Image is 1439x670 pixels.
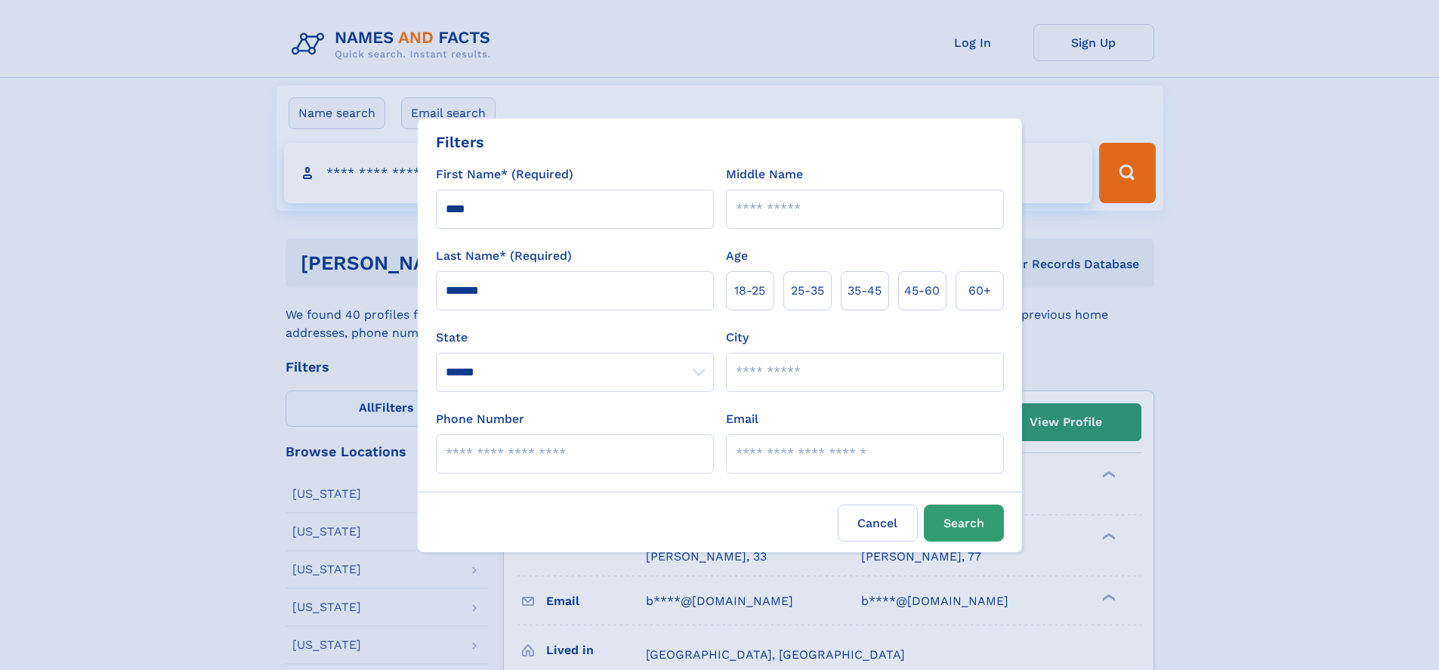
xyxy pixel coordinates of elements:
[726,329,749,347] label: City
[726,410,758,428] label: Email
[436,247,572,265] label: Last Name* (Required)
[838,505,918,542] label: Cancel
[924,505,1004,542] button: Search
[791,282,824,300] span: 25‑35
[436,131,484,153] div: Filters
[436,329,714,347] label: State
[436,165,573,184] label: First Name* (Required)
[968,282,991,300] span: 60+
[436,410,524,428] label: Phone Number
[904,282,940,300] span: 45‑60
[734,282,765,300] span: 18‑25
[726,165,803,184] label: Middle Name
[848,282,882,300] span: 35‑45
[726,247,748,265] label: Age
